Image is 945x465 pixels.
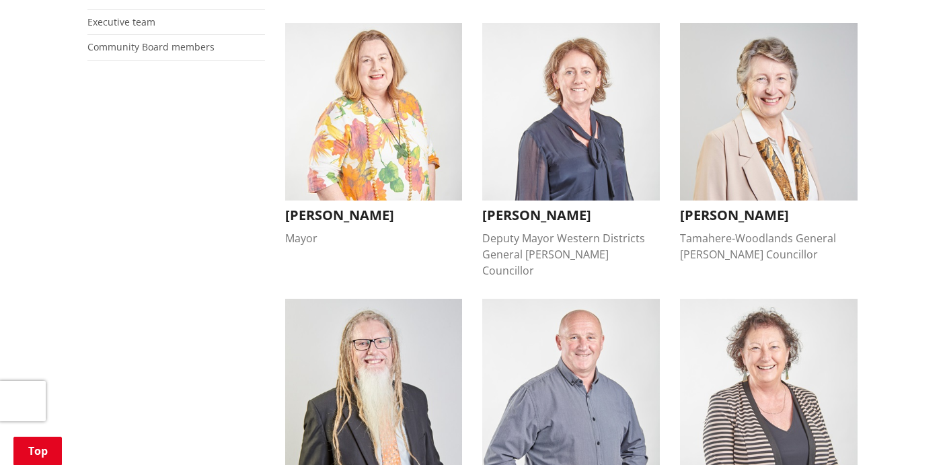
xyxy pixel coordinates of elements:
[482,23,660,201] img: Carolyn Eyre
[680,23,858,201] img: Crystal Beavis
[13,437,62,465] a: Top
[285,23,463,246] button: Jacqui Church [PERSON_NAME] Mayor
[87,40,215,53] a: Community Board members
[87,15,155,28] a: Executive team
[680,207,858,223] h3: [PERSON_NAME]
[482,23,660,279] button: Carolyn Eyre [PERSON_NAME] Deputy Mayor Western Districts General [PERSON_NAME] Councillor
[883,408,932,457] iframe: Messenger Launcher
[680,230,858,262] div: Tamahere-Woodlands General [PERSON_NAME] Councillor
[285,230,463,246] div: Mayor
[285,207,463,223] h3: [PERSON_NAME]
[482,207,660,223] h3: [PERSON_NAME]
[285,23,463,201] img: Jacqui Church
[482,230,660,279] div: Deputy Mayor Western Districts General [PERSON_NAME] Councillor
[680,23,858,262] button: Crystal Beavis [PERSON_NAME] Tamahere-Woodlands General [PERSON_NAME] Councillor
